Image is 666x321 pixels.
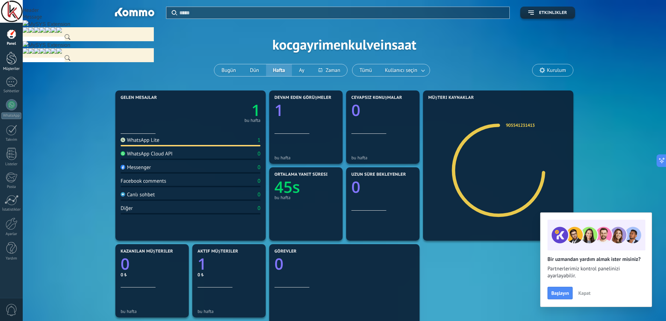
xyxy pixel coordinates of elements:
span: Ortalama yanıt süresi [274,172,328,177]
button: Zaman [311,64,348,76]
span: Devam eden görüşmeler [274,95,331,100]
span: Kullanıcı seçin [384,66,419,75]
div: bu hafta [274,155,337,160]
text: 0 [351,176,360,198]
div: Listeler [1,162,22,167]
div: Yardım [1,256,22,261]
span: Kurulum [547,67,566,73]
span: Uzun süre bekleyenler [351,172,406,177]
div: Diğer [121,205,133,212]
div: bu hafta [244,119,260,122]
div: 0 [258,178,260,184]
text: 0 [274,253,284,275]
a: 1 [191,100,260,121]
div: Panel [1,42,22,46]
span: Cevapsız konuşmalar [351,95,402,100]
img: WhatsApp Lite [121,138,125,142]
button: Dün [243,64,266,76]
button: Kullanıcı seçin [379,64,430,76]
div: İstatistikler [1,207,22,212]
span: Kazanılan müşteriler [121,249,173,254]
div: bu hafta [351,155,414,160]
div: Messenger [121,164,151,171]
div: Sohbetler [1,89,22,94]
div: 0 ₺ [198,272,260,278]
text: 1 [274,100,284,121]
img: Messenger [121,165,125,169]
div: bu hafta [121,309,184,314]
button: Ay [292,64,311,76]
button: Başlayın [547,287,573,299]
button: Tümü [352,64,379,76]
div: Facebook comments [121,178,166,184]
a: 0 [274,253,414,275]
div: Ayarlar [1,232,22,236]
span: Gelen mesajlar [121,95,157,100]
div: Takvim [1,138,22,142]
div: 0 [258,151,260,157]
text: 0 [351,100,360,121]
div: 1 [258,137,260,144]
a: 905541231413 [506,122,535,128]
text: 0 [121,253,130,275]
a: 1 [198,253,260,275]
text: 1 [198,253,207,275]
div: bu hafta [274,195,337,200]
img: WhatsApp Cloud API [121,151,125,156]
span: Başlayın [551,291,569,296]
div: 0 [258,164,260,171]
h2: Bir uzmandan yardım almak ister misiniz? [547,256,645,263]
img: Canlı sohbet [121,192,125,197]
div: Posta [1,185,22,189]
text: 1 [251,100,260,121]
span: Aktif müşteriler [198,249,238,254]
span: Müşteri Kaynaklar [428,95,474,100]
div: bu hafta [198,309,260,314]
div: 0 ₺ [121,272,184,278]
text: 45s [274,176,300,198]
button: Bugün [214,64,243,76]
a: 0 [121,253,184,275]
div: 0 [258,205,260,212]
span: Görevler [274,249,296,254]
div: WhatsApp Lite [121,137,159,144]
button: Kapat [575,288,594,298]
div: Müşteriler [1,67,22,71]
div: 0 [258,191,260,198]
div: WhatsApp Cloud API [121,151,173,157]
span: Kapat [578,291,590,296]
div: Canlı sohbet [121,191,155,198]
span: Partnerlerimiz kontrol panelinizi ayarlayabilir. [547,265,645,279]
button: Etkinlikler [520,7,575,19]
span: Etkinlikler [539,10,567,15]
div: WhatsApp [1,112,21,119]
button: Hafta [266,64,292,76]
